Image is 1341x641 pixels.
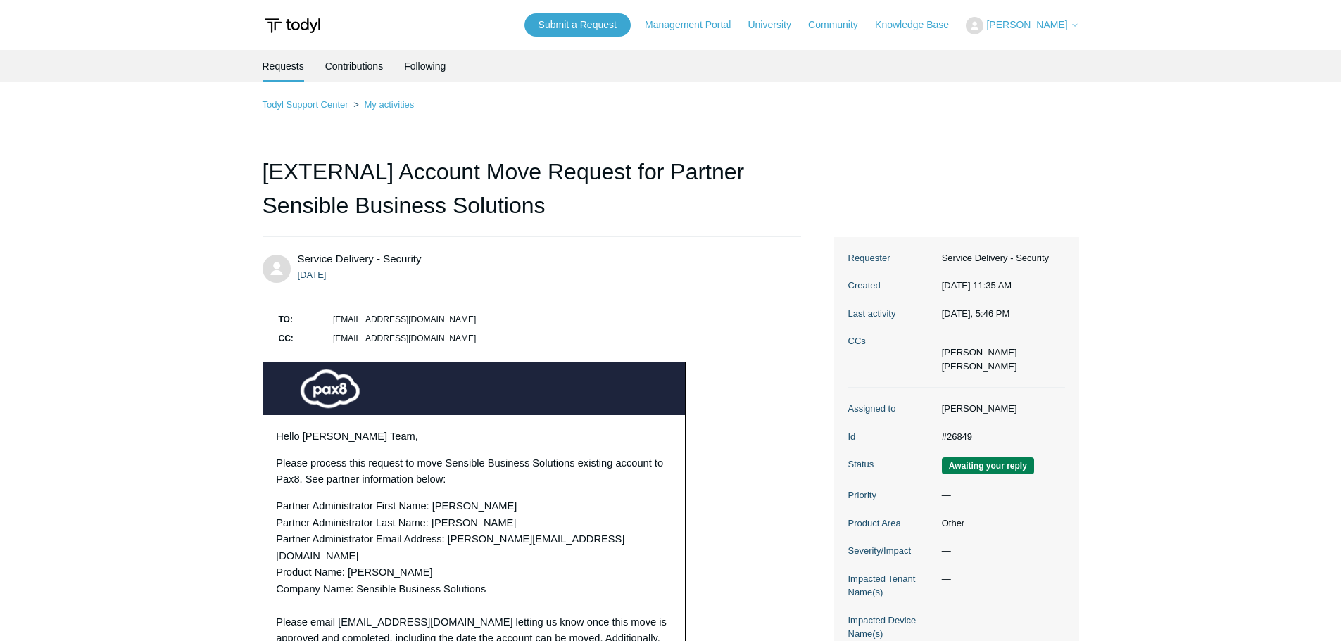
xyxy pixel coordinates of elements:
[942,308,1010,319] time: 09/02/2025, 17:46
[848,544,935,558] dt: Severity/Impact
[848,488,935,502] dt: Priority
[263,155,802,237] h1: [EXTERNAL] Account Move Request for Partner Sensible Business Solutions
[263,50,304,82] li: Requests
[848,614,935,641] dt: Impacted Device Name(s)
[404,50,446,82] a: Following
[278,331,331,346] th: CC:
[942,345,1017,360] li: Nick Luyckx
[935,544,1065,558] dd: —
[848,516,935,531] dt: Product Area
[848,279,935,293] dt: Created
[808,18,872,32] a: Community
[298,253,422,265] span: Service Delivery - Security
[848,457,935,471] dt: Status
[332,331,800,346] td: [EMAIL_ADDRESS][DOMAIN_NAME]
[935,488,1065,502] dd: —
[351,99,414,110] li: My activities
[986,19,1067,30] span: [PERSON_NAME]
[848,251,935,265] dt: Requester
[298,269,327,280] time: 07/30/2025, 11:35
[935,614,1065,628] dd: —
[942,360,1017,374] li: Clayton Unrein
[364,99,414,110] a: My activities
[966,17,1078,34] button: [PERSON_NAME]
[263,13,322,39] img: Todyl Support Center Help Center home page
[848,334,935,348] dt: CCs
[848,572,935,599] dt: Impacted Tenant Name(s)
[263,362,686,415] img: header
[263,99,351,110] li: Todyl Support Center
[935,251,1065,265] dd: Service Delivery - Security
[848,307,935,321] dt: Last activity
[276,455,667,488] p: Please process this request to move Sensible Business Solutions existing account to Pax8. See par...
[942,457,1034,474] span: We are waiting for you to respond
[332,312,800,330] td: [EMAIL_ADDRESS][DOMAIN_NAME]
[278,312,331,330] th: TO:
[935,430,1065,444] dd: #26849
[942,280,1012,291] time: 07/30/2025, 11:35
[263,99,348,110] a: Todyl Support Center
[935,402,1065,416] dd: [PERSON_NAME]
[875,18,963,32] a: Knowledge Base
[748,18,805,32] a: University
[645,18,745,32] a: Management Portal
[848,402,935,416] dt: Assigned to
[935,572,1065,586] dd: —
[848,430,935,444] dt: Id
[325,50,384,82] a: Contributions
[524,13,631,37] a: Submit a Request
[935,516,1065,531] dd: Other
